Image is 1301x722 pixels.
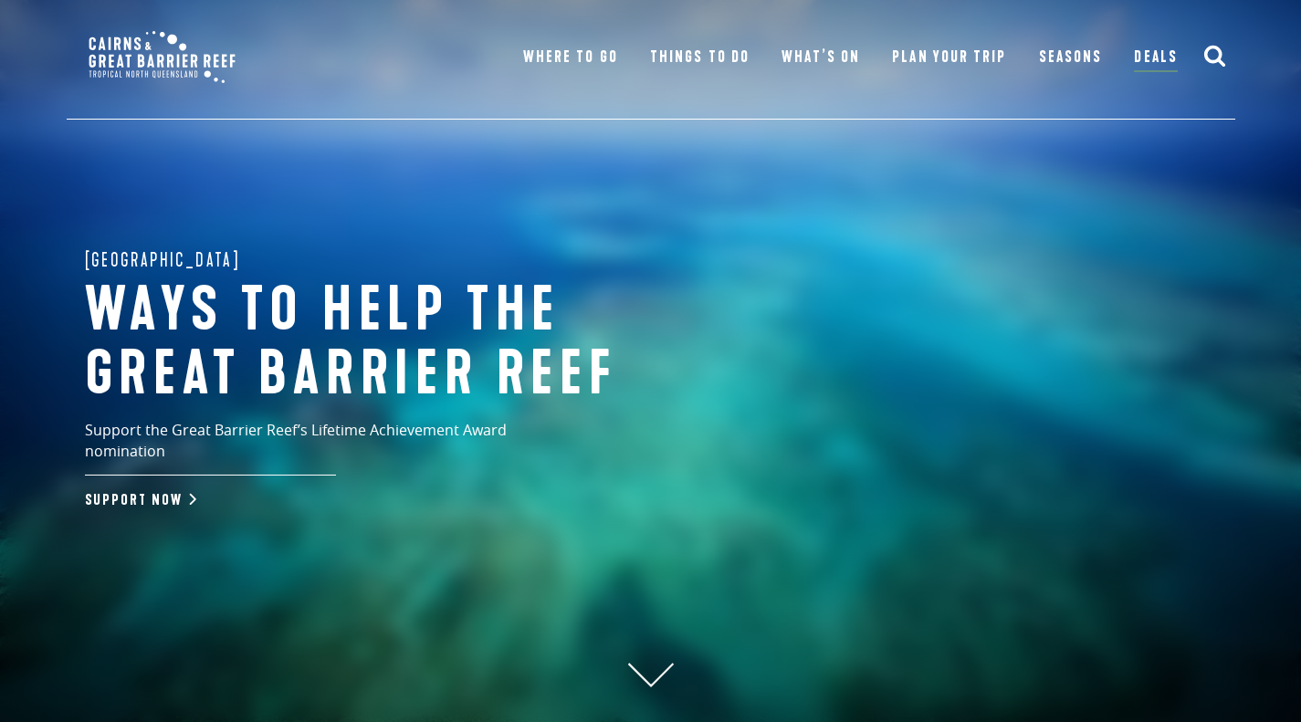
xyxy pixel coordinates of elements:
[1134,45,1177,72] a: Deals
[85,279,687,406] h1: Ways to help the great barrier reef
[523,45,617,70] a: Where To Go
[85,420,587,476] p: Support the Great Barrier Reef’s Lifetime Achievement Award nomination
[782,45,859,70] a: What’s On
[892,45,1006,70] a: Plan Your Trip
[85,246,241,275] span: [GEOGRAPHIC_DATA]
[650,45,749,70] a: Things To Do
[85,491,193,509] a: Support Now
[76,18,248,96] img: CGBR-TNQ_dual-logo.svg
[1039,45,1102,70] a: Seasons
